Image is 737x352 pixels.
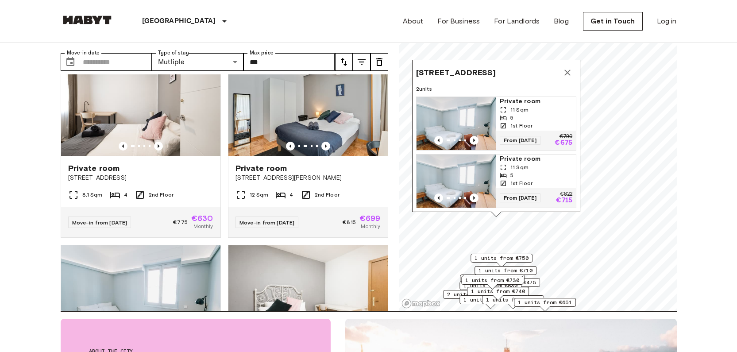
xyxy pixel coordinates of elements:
[560,192,572,197] p: €822
[239,219,295,226] span: Move-in from [DATE]
[465,276,519,284] span: 1 units from €730
[467,287,529,301] div: Map marker
[471,254,532,267] div: Map marker
[478,278,540,292] div: Map marker
[286,142,295,151] button: Previous image
[228,245,388,352] img: Marketing picture of unit ES-15-019-001-01H
[514,298,576,312] div: Map marker
[399,2,677,311] canvas: Map
[353,53,370,71] button: tune
[500,97,572,106] span: Private room
[494,16,540,27] a: For Landlords
[434,193,443,202] button: Previous image
[482,279,536,286] span: 3 units from €475
[335,53,353,71] button: tune
[510,122,532,130] span: 1st Floor
[470,136,478,145] button: Previous image
[470,193,478,202] button: Previous image
[416,97,576,151] a: Marketing picture of unit ES-15-032-001-02HPrevious imagePrevious imagePrivate room11 Sqm51st Flo...
[61,15,114,24] img: Habyt
[68,174,213,182] span: [STREET_ADDRESS]
[228,49,388,238] a: Previous imagePrevious imagePrivate room[STREET_ADDRESS][PERSON_NAME]12 Sqm42nd FloorMove-in from...
[62,53,79,71] button: Choose date
[443,290,505,304] div: Map marker
[475,266,536,280] div: Map marker
[149,191,174,199] span: 2nd Floor
[158,49,189,57] label: Type of stay
[478,267,532,275] span: 1 units from €710
[412,60,580,217] div: Map marker
[124,191,127,199] span: 4
[510,179,532,187] span: 1st Floor
[416,67,496,78] span: [STREET_ADDRESS]
[343,218,356,226] span: €815
[510,106,529,114] span: 11 Sqm
[467,275,521,283] span: 1 units from €515
[555,139,572,147] p: €675
[416,154,576,208] a: Marketing picture of unit ES-15-032-002-02HPrevious imagePrevious imagePrivate room11 Sqm51st Flo...
[461,276,523,290] div: Map marker
[82,191,103,199] span: 8.1 Sqm
[250,191,269,199] span: 12 Sqm
[250,49,274,57] label: Max price
[315,191,340,199] span: 2nd Floor
[173,218,188,226] span: €775
[510,163,529,171] span: 11 Sqm
[434,136,443,145] button: Previous image
[289,191,293,199] span: 4
[403,16,424,27] a: About
[459,295,521,309] div: Map marker
[510,171,513,179] span: 5
[447,290,501,298] span: 2 units from €560
[119,142,127,151] button: Previous image
[321,142,330,151] button: Previous image
[518,298,572,306] span: 1 units from €651
[459,281,521,295] div: Map marker
[401,298,440,309] a: Mapbox logo
[556,197,572,204] p: €715
[193,222,213,230] span: Monthly
[463,275,525,288] div: Map marker
[475,254,529,262] span: 1 units from €750
[500,136,540,145] span: From [DATE]
[583,12,643,31] a: Get in Touch
[559,134,572,139] p: €790
[191,214,213,222] span: €630
[500,155,572,163] span: Private room
[657,16,677,27] a: Log in
[463,296,517,304] span: 1 units from €630
[437,16,480,27] a: For Business
[228,50,388,156] img: Marketing picture of unit ES-15-018-001-01H
[361,222,380,230] span: Monthly
[416,85,576,93] span: 2 units
[61,245,220,352] img: Marketing picture of unit ES-15-032-001-02H
[482,295,544,309] div: Map marker
[235,174,381,182] span: [STREET_ADDRESS][PERSON_NAME]
[154,142,163,151] button: Previous image
[67,49,100,57] label: Move-in date
[510,114,513,122] span: 5
[68,163,120,174] span: Private room
[460,275,522,288] div: Map marker
[359,214,381,222] span: €699
[235,163,287,174] span: Private room
[61,50,220,156] img: Marketing picture of unit ES-15-035-001-03H
[142,16,216,27] p: [GEOGRAPHIC_DATA]
[152,53,243,71] div: Mutliple
[61,49,221,238] a: Marketing picture of unit ES-15-035-001-03HPrevious imagePrevious imagePrivate room[STREET_ADDRES...
[554,16,569,27] a: Blog
[417,97,496,150] img: Marketing picture of unit ES-15-032-001-02H
[471,287,525,295] span: 1 units from €740
[417,155,496,208] img: Marketing picture of unit ES-15-032-002-02H
[370,53,388,71] button: tune
[500,193,540,202] span: From [DATE]
[72,219,127,226] span: Move-in from [DATE]
[486,296,540,304] span: 1 units from €699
